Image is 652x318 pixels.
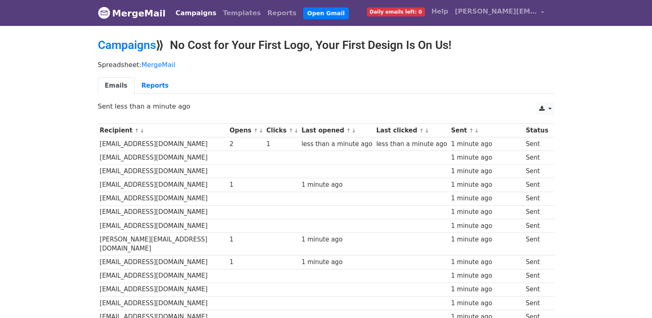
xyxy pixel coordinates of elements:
a: ↑ [420,128,424,134]
th: Last clicked [374,124,449,137]
div: 1 minute ago [451,258,522,267]
th: Sent [449,124,524,137]
div: less than a minute ago [302,139,372,149]
a: ↑ [346,128,351,134]
td: Sent [524,269,550,283]
div: 1 minute ago [451,235,522,244]
span: [PERSON_NAME][EMAIL_ADDRESS][DOMAIN_NAME] [455,7,537,16]
td: [EMAIL_ADDRESS][DOMAIN_NAME] [98,151,228,165]
div: 1 [267,139,298,149]
div: 1 minute ago [451,299,522,308]
a: ↓ [259,128,263,134]
div: 1 minute ago [451,207,522,217]
td: Sent [524,255,550,269]
div: 1 minute ago [451,221,522,231]
td: Sent [524,137,550,151]
h2: ⟫ No Cost for Your First Logo, Your First Design Is On Us! [98,38,555,52]
div: 1 minute ago [302,180,372,190]
td: [EMAIL_ADDRESS][DOMAIN_NAME] [98,137,228,151]
a: ↓ [294,128,299,134]
td: [EMAIL_ADDRESS][DOMAIN_NAME] [98,269,228,283]
div: 1 minute ago [302,235,372,244]
div: less than a minute ago [376,139,447,149]
td: [EMAIL_ADDRESS][DOMAIN_NAME] [98,283,228,296]
td: Sent [524,151,550,165]
td: [EMAIL_ADDRESS][DOMAIN_NAME] [98,165,228,178]
td: [EMAIL_ADDRESS][DOMAIN_NAME] [98,192,228,205]
a: Reports [264,5,300,21]
img: MergeMail logo [98,7,110,19]
div: 1 minute ago [302,258,372,267]
a: Open Gmail [303,7,349,19]
p: Spreadsheet: [98,60,555,69]
th: Clicks [265,124,299,137]
th: Recipient [98,124,228,137]
td: [PERSON_NAME][EMAIL_ADDRESS][DOMAIN_NAME] [98,232,228,255]
a: MergeMail [98,5,166,22]
td: Sent [524,219,550,232]
div: 1 minute ago [451,139,522,149]
a: ↓ [352,128,356,134]
td: [EMAIL_ADDRESS][DOMAIN_NAME] [98,219,228,232]
a: ↓ [140,128,144,134]
div: 1 minute ago [451,271,522,281]
div: 1 minute ago [451,167,522,176]
div: 2 [230,139,262,149]
a: ↑ [469,128,474,134]
a: ↑ [254,128,258,134]
td: [EMAIL_ADDRESS][DOMAIN_NAME] [98,255,228,269]
a: Reports [135,77,176,94]
span: Daily emails left: 0 [367,7,425,16]
p: Sent less than a minute ago [98,102,555,111]
td: [EMAIL_ADDRESS][DOMAIN_NAME] [98,205,228,219]
td: Sent [524,296,550,310]
th: Status [524,124,550,137]
td: Sent [524,192,550,205]
div: 1 minute ago [451,285,522,294]
div: 1 minute ago [451,194,522,203]
td: [EMAIL_ADDRESS][DOMAIN_NAME] [98,296,228,310]
td: [EMAIL_ADDRESS][DOMAIN_NAME] [98,178,228,192]
th: Opens [227,124,265,137]
td: Sent [524,232,550,255]
a: ↓ [425,128,429,134]
td: Sent [524,283,550,296]
td: Sent [524,178,550,192]
td: Sent [524,165,550,178]
a: Campaigns [98,38,156,52]
th: Last opened [299,124,374,137]
a: Emails [98,77,135,94]
div: 1 minute ago [451,153,522,162]
td: Sent [524,205,550,219]
div: 1 [230,258,262,267]
div: 1 [230,235,262,244]
a: ↑ [135,128,139,134]
a: ↑ [289,128,293,134]
a: Help [428,3,452,20]
a: [PERSON_NAME][EMAIL_ADDRESS][DOMAIN_NAME] [452,3,548,23]
a: MergeMail [142,61,175,69]
a: Campaigns [172,5,220,21]
a: ↓ [474,128,479,134]
a: Templates [220,5,264,21]
div: 1 minute ago [451,180,522,190]
div: 1 [230,180,262,190]
a: Daily emails left: 0 [364,3,428,20]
